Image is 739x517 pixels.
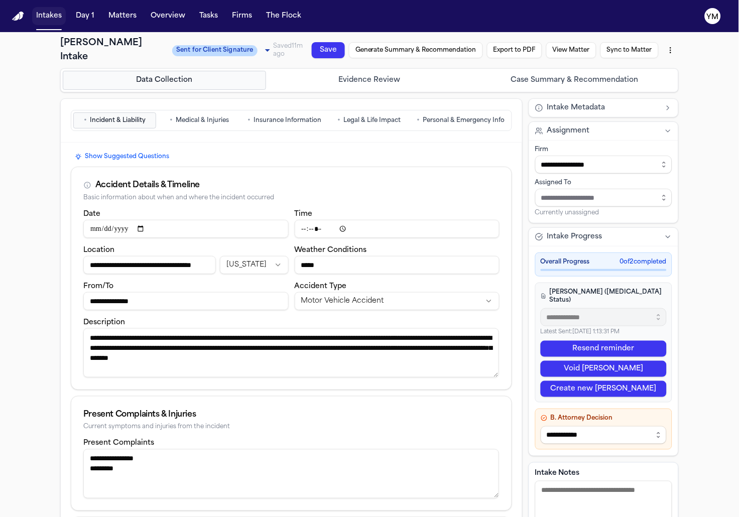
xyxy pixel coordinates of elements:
button: Create new [PERSON_NAME] [541,381,667,397]
span: • [338,115,341,125]
span: Intake Metadata [547,103,605,113]
button: Go to Case Summary & Recommendation step [473,71,676,90]
button: Firms [228,7,256,25]
button: More actions [663,41,679,59]
input: From/To destination [83,292,289,310]
label: Location [83,246,114,254]
span: 0 of 2 completed [620,258,667,266]
input: Assign to staff member [535,189,672,207]
button: Go to Evidence Review step [268,71,471,90]
div: Firm [535,146,672,154]
nav: Intake steps [63,71,676,90]
button: Tasks [195,7,222,25]
button: Save [312,42,345,58]
input: Incident date [83,220,289,238]
button: Resend reminder [541,341,667,357]
button: Day 1 [72,7,98,25]
span: Medical & Injuries [176,116,229,124]
button: Incident state [220,256,288,274]
label: Time [295,210,313,218]
img: Finch Logo [12,12,24,21]
textarea: Incident description [83,328,499,377]
button: Intake Metadata [529,99,678,117]
button: The Flock [262,7,305,25]
div: Present Complaints & Injuries [83,409,500,421]
span: Overall Progress [541,258,590,266]
div: Update intake status [172,43,274,57]
p: Latest Sent: [DATE] 1:13:31 PM [541,328,667,337]
span: • [170,115,173,125]
button: Overview [147,7,189,25]
a: Home [12,12,24,21]
input: Weather conditions [295,256,500,274]
div: Assigned To [535,179,672,187]
button: Generate Summary & Recommendation [349,42,483,58]
button: Go to Legal & Life Impact [328,112,411,128]
label: Description [83,319,125,326]
button: Go to Medical & Injuries [158,112,241,128]
button: Intakes [32,7,66,25]
label: Accident Type [295,283,347,290]
span: Intake Progress [547,232,602,242]
button: Export to PDF [487,42,542,58]
label: Weather Conditions [295,246,367,254]
button: Void [PERSON_NAME] [541,361,667,377]
span: • [248,115,251,125]
label: From/To [83,283,113,290]
button: Assignment [529,122,678,140]
label: Present Complaints [83,440,154,447]
span: Insurance Information [254,116,321,124]
button: Intake Progress [529,228,678,246]
span: Legal & Life Impact [344,116,401,124]
input: Select firm [535,156,672,174]
label: Intake Notes [535,469,672,479]
span: Saved 11m ago [274,43,303,57]
div: Basic information about when and where the incident occurred [83,194,500,202]
button: Go to Incident & Liability [73,112,156,128]
span: Personal & Emergency Info [423,116,505,124]
h4: [PERSON_NAME] ([MEDICAL_DATA] Status) [541,288,667,304]
input: Incident time [295,220,500,238]
label: Date [83,210,100,218]
button: Sync to Matter [600,42,659,58]
button: Matters [104,7,141,25]
div: Current symptoms and injuries from the incident [83,424,500,431]
textarea: Present complaints [83,449,499,498]
button: View Matter [546,42,596,58]
input: Incident location [83,256,216,274]
span: Currently unassigned [535,209,599,217]
div: Accident Details & Timeline [95,179,200,191]
button: Show Suggested Questions [71,151,173,163]
span: • [84,115,87,125]
button: Go to Data Collection step [63,71,266,90]
button: Go to Personal & Emergency Info [413,112,510,128]
h1: [PERSON_NAME] Intake [60,36,166,64]
button: Go to Insurance Information [243,112,326,128]
span: Sent for Client Signature [172,45,258,56]
span: • [417,115,420,125]
span: Assignment [547,126,590,136]
h4: B. Attorney Decision [541,414,667,422]
span: Incident & Liability [90,116,146,124]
